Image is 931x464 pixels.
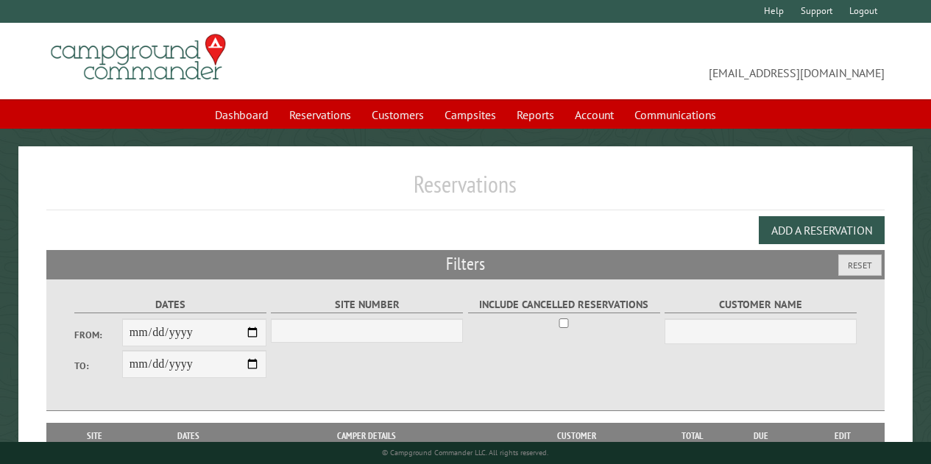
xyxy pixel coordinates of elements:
th: Total [663,423,722,449]
a: Communications [626,101,725,129]
button: Add a Reservation [759,216,885,244]
span: [EMAIL_ADDRESS][DOMAIN_NAME] [466,40,885,82]
th: Dates [135,423,242,449]
a: Account [566,101,623,129]
a: Campsites [436,101,505,129]
button: Reset [838,254,882,276]
label: Dates [74,296,266,313]
th: Edit [800,423,884,449]
label: Site Number [271,296,463,313]
a: Customers [363,101,433,129]
small: © Campground Commander LLC. All rights reserved. [382,448,548,457]
th: Due [722,423,801,449]
label: Customer Name [665,296,857,313]
img: Campground Commander [46,29,230,86]
label: Include Cancelled Reservations [468,296,660,313]
th: Camper Details [242,423,491,449]
h1: Reservations [46,170,885,210]
th: Customer [491,423,663,449]
a: Reservations [280,101,360,129]
label: To: [74,359,122,373]
a: Dashboard [206,101,277,129]
a: Reports [508,101,563,129]
label: From: [74,328,122,342]
th: Site [54,423,135,449]
h2: Filters [46,250,885,278]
